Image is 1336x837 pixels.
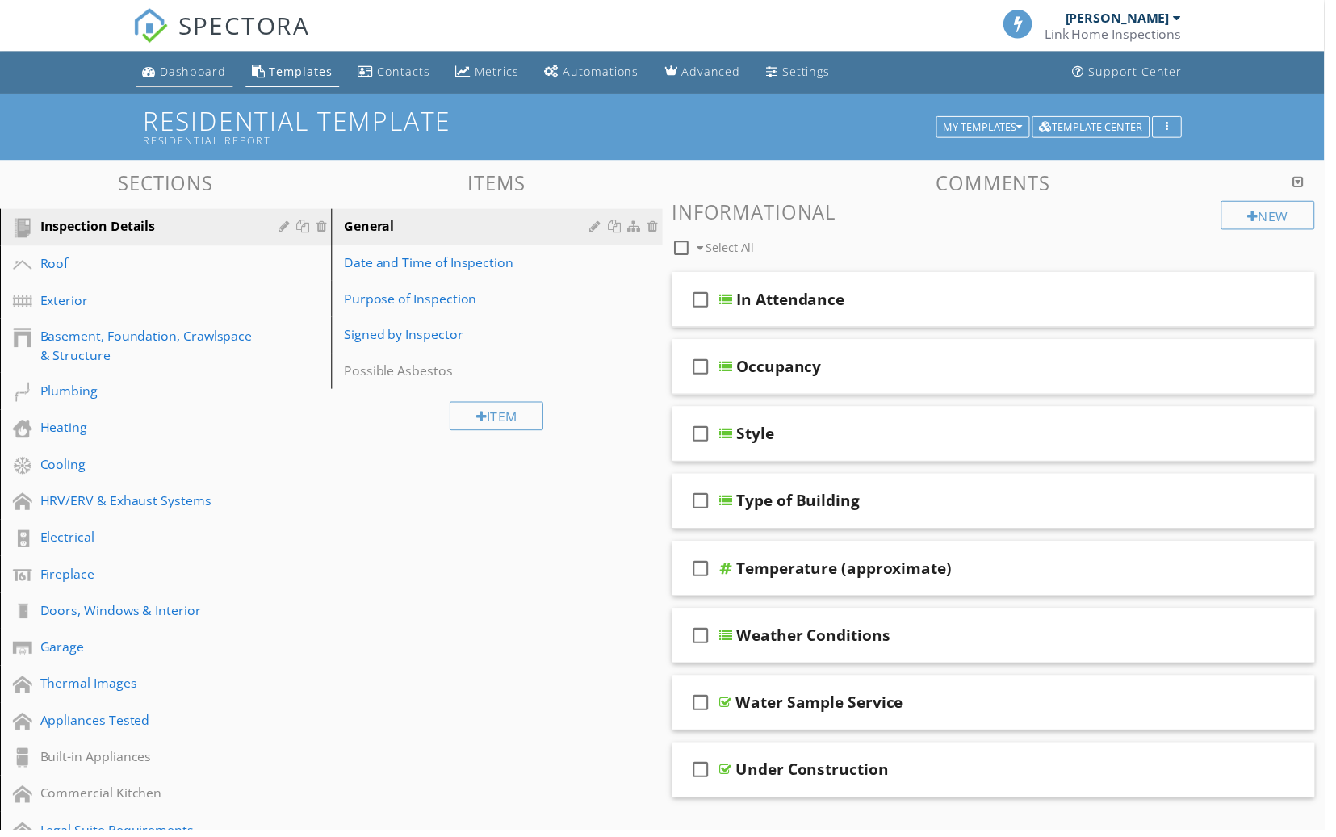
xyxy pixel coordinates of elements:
[712,242,761,257] span: Select All
[40,569,258,588] div: Fireplace
[694,757,720,796] i: check_box_outline_blank
[743,428,781,447] div: Style
[381,65,434,80] div: Contacts
[40,421,258,441] div: Heating
[347,255,600,274] div: Date and Time of Inspection
[743,699,911,718] div: Water Sample Service
[40,384,258,404] div: Plumbing
[694,554,720,592] i: check_box_outline_blank
[347,328,600,347] div: Signed by Inspector
[272,65,336,80] div: Templates
[743,563,961,583] div: Temperature (approximate)
[40,642,258,662] div: Garage
[664,58,754,88] a: Advanced
[347,219,600,238] div: General
[454,58,530,88] a: Metrics
[248,58,342,88] a: Templates
[334,174,668,195] h3: Items
[144,107,1192,149] h1: Residential Template
[40,293,258,312] div: Exterior
[40,219,258,238] div: Inspection Details
[40,790,258,810] div: Commercial Kitchen
[743,360,829,379] div: Occupancy
[789,65,838,80] div: Settings
[743,496,868,515] div: Type of Building
[134,8,170,44] img: The Best Home Inspection Software - Spectora
[952,123,1032,134] div: My Templates
[743,631,898,651] div: Weather Conditions
[694,689,720,728] i: check_box_outline_blank
[944,117,1039,140] button: My Templates
[743,767,897,786] div: Under Construction
[767,58,844,88] a: Settings
[694,621,720,660] i: check_box_outline_blank
[688,65,748,80] div: Advanced
[1075,10,1180,26] div: [PERSON_NAME]
[40,754,258,773] div: Built-in Appliances
[743,292,852,312] div: In Attendance
[1232,203,1326,232] div: New
[181,8,313,42] span: SPECTORA
[40,532,258,551] div: Electrical
[543,58,651,88] a: Automations (Basic)
[694,486,720,525] i: check_box_outline_blank
[40,717,258,736] div: Appliances Tested
[678,203,1327,224] h3: Informational
[40,496,258,515] div: HRV/ERV & Exhaust Systems
[137,58,235,88] a: Dashboard
[347,291,600,311] div: Purpose of Inspection
[480,65,524,80] div: Metrics
[347,364,600,383] div: Possible Asbestos
[694,418,720,457] i: check_box_outline_blank
[678,174,1327,195] h3: Comments
[1099,65,1193,80] div: Support Center
[1054,26,1192,42] div: Link Home Inspections
[1041,117,1160,140] button: Template Center
[1049,123,1153,134] div: Template Center
[40,680,258,699] div: Thermal Images
[454,405,549,434] div: Item
[134,22,313,56] a: SPECTORA
[40,329,258,368] div: Basement, Foundation, Crawlspace & Structure
[40,256,258,275] div: Roof
[355,58,441,88] a: Contacts
[694,350,720,389] i: check_box_outline_blank
[568,65,645,80] div: Automations
[40,458,258,478] div: Cooling
[1076,58,1200,88] a: Support Center
[144,136,949,149] div: Residential Report
[40,606,258,626] div: Doors, Windows & Interior
[161,65,228,80] div: Dashboard
[1041,119,1160,134] a: Template Center
[694,282,720,321] i: check_box_outline_blank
